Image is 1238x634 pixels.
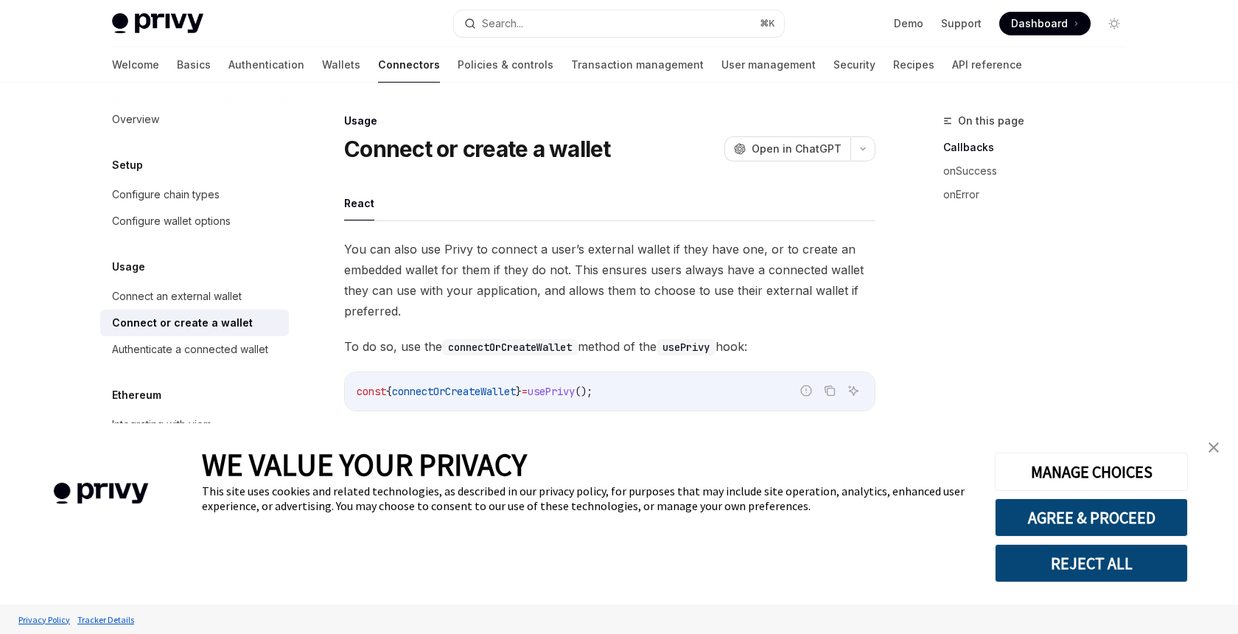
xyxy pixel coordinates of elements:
span: You can also use Privy to connect a user’s external wallet if they have one, or to create an embe... [344,239,875,321]
button: Search...⌘K [454,10,784,37]
div: Configure chain types [112,186,220,203]
a: Security [833,47,875,83]
a: Privacy Policy [15,607,74,633]
h5: Usage [112,258,145,276]
span: ⌘ K [760,18,775,29]
button: Open in ChatGPT [724,136,850,161]
code: usePrivy [657,339,716,355]
a: Basics [177,47,211,83]
h5: Ethereum [112,386,161,404]
div: This site uses cookies and related technologies, as described in our privacy policy, for purposes... [202,484,973,513]
a: Connectors [378,47,440,83]
div: Integrating with viem [112,416,211,433]
a: Recipes [893,47,934,83]
span: Open in ChatGPT [752,142,842,156]
button: Report incorrect code [797,381,816,400]
div: Authenticate a connected wallet [112,341,268,358]
div: Usage [344,114,875,128]
span: usePrivy [528,385,575,398]
a: API reference [952,47,1022,83]
a: Dashboard [999,12,1091,35]
span: WE VALUE YOUR PRIVACY [202,445,527,484]
a: Callbacks [943,136,1138,159]
div: Configure wallet options [112,212,231,230]
a: Tracker Details [74,607,138,633]
img: close banner [1209,442,1219,453]
div: Connect an external wallet [112,288,242,305]
span: Dashboard [1011,16,1068,31]
button: REJECT ALL [995,544,1188,582]
span: To do so, use the method of the hook: [344,336,875,357]
a: Configure chain types [100,181,289,208]
div: Search... [482,15,523,32]
img: company logo [22,461,180,526]
span: const [357,385,386,398]
a: User management [721,47,816,83]
a: Demo [894,16,923,31]
a: onSuccess [943,159,1138,183]
button: React [344,186,374,220]
span: } [516,385,522,398]
img: light logo [112,13,203,34]
a: Transaction management [571,47,704,83]
button: Toggle dark mode [1102,12,1126,35]
a: Policies & controls [458,47,553,83]
a: onError [943,183,1138,206]
h1: Connect or create a wallet [344,136,611,162]
a: Connect or create a wallet [100,310,289,336]
a: Configure wallet options [100,208,289,234]
span: = [522,385,528,398]
button: Ask AI [844,381,863,400]
span: { [386,385,392,398]
a: close banner [1199,433,1228,462]
code: connectOrCreateWallet [442,339,578,355]
div: Overview [112,111,159,128]
div: Connect or create a wallet [112,314,253,332]
button: Copy the contents from the code block [820,381,839,400]
a: Integrating with viem [100,411,289,438]
a: Welcome [112,47,159,83]
span: (); [575,385,592,398]
a: Overview [100,106,289,133]
button: MANAGE CHOICES [995,453,1188,491]
a: Connect an external wallet [100,283,289,310]
span: On this page [958,112,1024,130]
h5: Setup [112,156,143,174]
button: AGREE & PROCEED [995,498,1188,537]
a: Authentication [228,47,304,83]
span: connectOrCreateWallet [392,385,516,398]
a: Support [941,16,982,31]
a: Authenticate a connected wallet [100,336,289,363]
a: Wallets [322,47,360,83]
